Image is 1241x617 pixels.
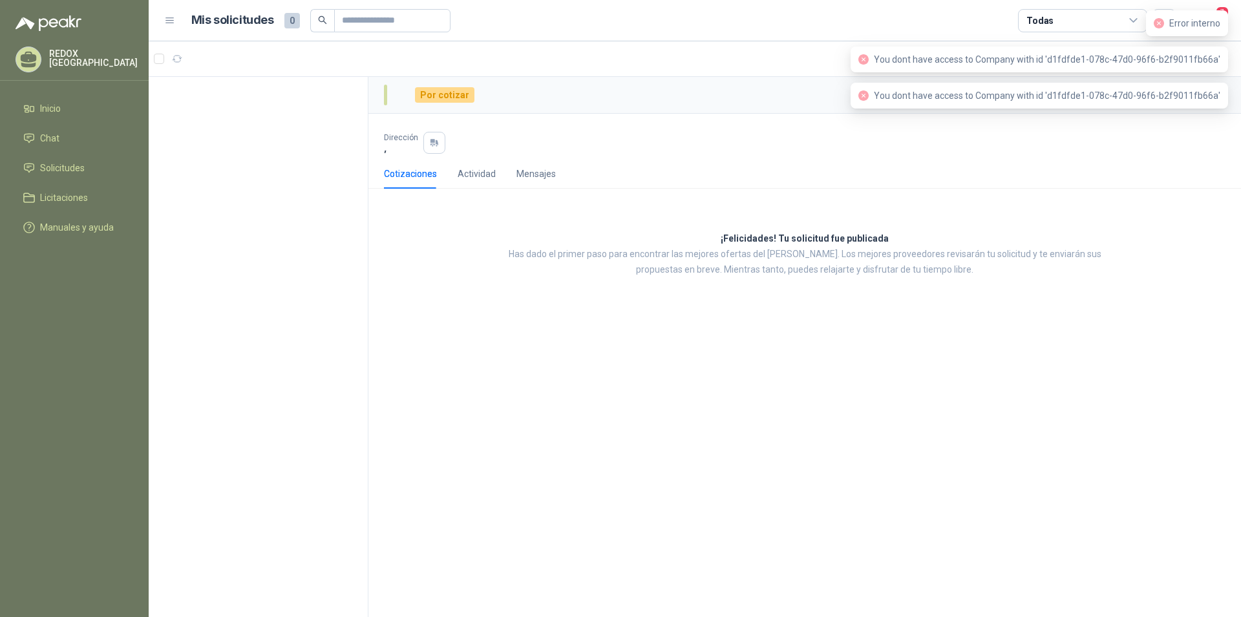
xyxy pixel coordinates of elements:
[1154,18,1164,28] span: close-circle
[40,191,88,205] span: Licitaciones
[516,167,556,181] div: Mensajes
[1169,18,1220,28] span: Error interno
[507,247,1102,278] p: Has dado el primer paso para encontrar las mejores ofertas del [PERSON_NAME]. Los mejores proveed...
[858,90,869,101] span: close-circle
[16,96,133,121] a: Inicio
[318,16,327,25] span: search
[458,167,496,181] div: Actividad
[1215,6,1229,18] span: 7
[16,16,81,31] img: Logo peakr
[40,220,114,235] span: Manuales y ayuda
[874,54,1220,65] span: You dont have access to Company with id 'd1fdfde1-078c-47d0-96f6-b2f9011fb66a'
[874,90,1220,101] span: You dont have access to Company with id 'd1fdfde1-078c-47d0-96f6-b2f9011fb66a'
[16,185,133,210] a: Licitaciones
[191,11,274,30] h1: Mis solicitudes
[384,167,437,181] div: Cotizaciones
[858,54,869,65] span: close-circle
[16,126,133,151] a: Chat
[1026,14,1054,28] div: Todas
[49,49,138,67] p: REDOX [GEOGRAPHIC_DATA]
[415,87,474,103] div: Por cotizar
[16,156,133,180] a: Solicitudes
[384,142,418,153] p: ,
[40,131,59,145] span: Chat
[721,231,889,247] h3: ¡Felicidades! Tu solicitud fue publicada
[1202,9,1225,32] button: 7
[40,101,61,116] span: Inicio
[40,161,85,175] span: Solicitudes
[16,215,133,240] a: Manuales y ayuda
[284,13,300,28] span: 0
[384,133,418,142] p: Dirección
